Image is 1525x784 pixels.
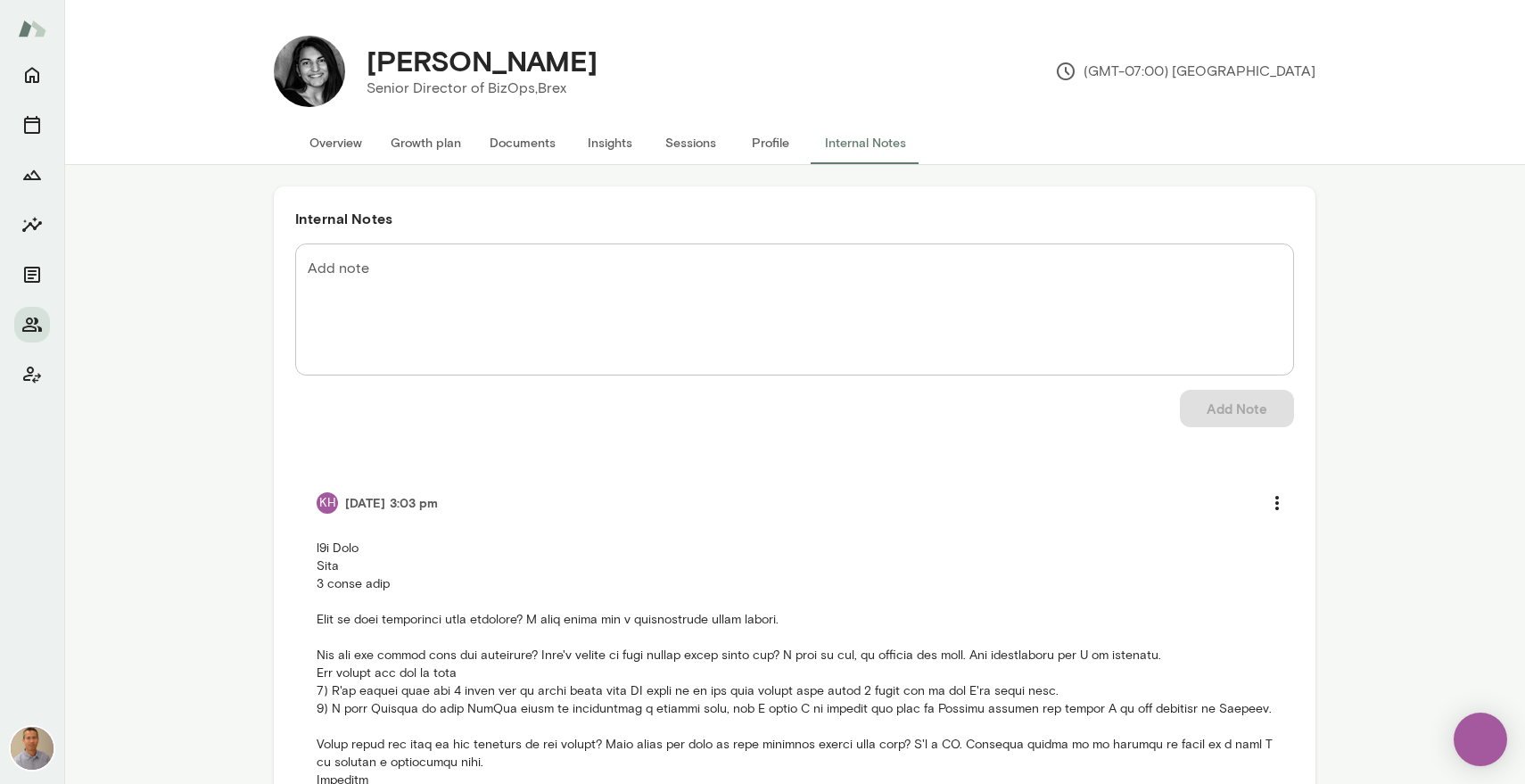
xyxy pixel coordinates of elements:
[14,307,50,342] button: Members
[345,494,438,512] h6: [DATE] 3:03 pm
[367,44,598,78] h4: [PERSON_NAME]
[14,157,50,193] button: Growth Plan
[650,121,730,164] button: Sessions
[1258,484,1296,522] button: more
[14,357,50,392] button: Client app
[367,78,598,99] p: Senior Director of BizOps, Brex
[376,121,475,164] button: Growth plan
[14,257,50,293] button: Documents
[295,121,376,164] button: Overview
[570,121,650,164] button: Insights
[11,727,54,770] img: Kevin Au
[730,121,811,164] button: Profile
[14,57,50,93] button: Home
[14,107,50,143] button: Sessions
[1055,61,1315,82] p: (GMT-07:00) [GEOGRAPHIC_DATA]
[274,36,345,107] img: Ambika Kumar
[811,121,920,164] button: Internal Notes
[475,121,570,164] button: Documents
[14,207,50,243] button: Insights
[317,492,338,514] div: KH
[18,12,46,45] img: Mento
[295,208,1294,229] h6: Internal Notes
